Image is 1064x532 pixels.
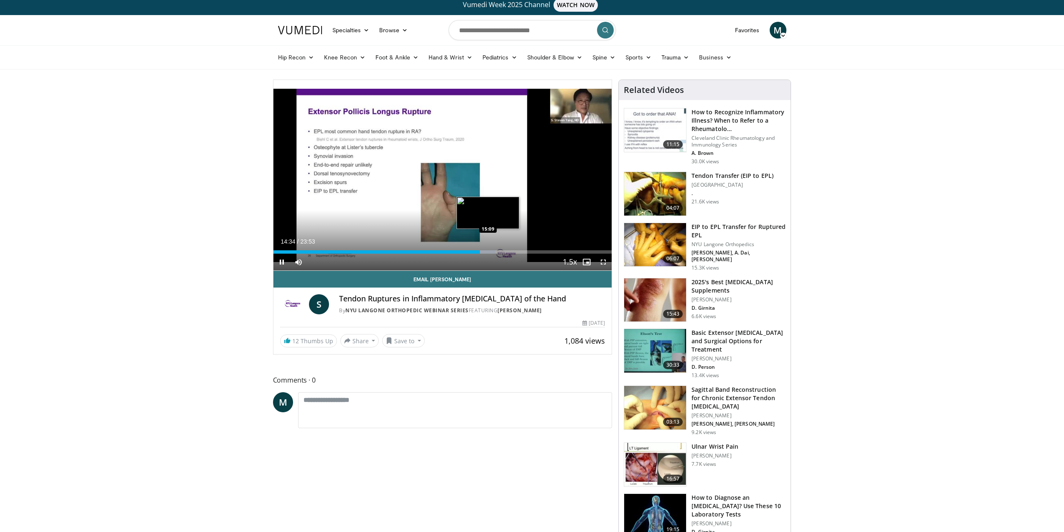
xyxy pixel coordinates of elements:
[290,254,307,270] button: Mute
[624,386,786,436] a: 03:13 Sagittal Band Reconstruction for Chronic Extensor Tendon [MEDICAL_DATA] [PERSON_NAME] [PERS...
[273,254,290,270] button: Pause
[663,361,683,369] span: 30:33
[340,334,379,347] button: Share
[691,421,786,427] p: [PERSON_NAME], [PERSON_NAME]
[691,223,786,239] h3: EIP to EPL Transfer for Ruptured EPL
[691,364,786,370] p: D. Person
[624,329,686,373] img: bed40874-ca21-42dc-8a42-d9b09b7d8d58.150x105_q85_crop-smart_upscale.jpg
[691,182,773,188] p: [GEOGRAPHIC_DATA]
[691,429,716,436] p: 9.2K views
[691,278,786,295] h3: 2025's Best [MEDICAL_DATA] Supplements
[345,307,469,314] a: NYU Langone Orthopedic Webinar Series
[691,108,786,133] h3: How to Recognize Inflammatory Illness? When to Refer to a Rheumatolo…
[370,49,424,66] a: Foot & Ankle
[319,49,370,66] a: Knee Recon
[498,307,542,314] a: [PERSON_NAME]
[663,204,683,212] span: 04:07
[624,108,686,152] img: 5cecf4a9-46a2-4e70-91ad-1322486e7ee4.150x105_q85_crop-smart_upscale.jpg
[374,22,413,39] a: Browse
[457,197,519,229] img: image.jpeg
[309,294,329,314] a: S
[691,386,786,411] h3: Sagittal Band Reconstruction for Chronic Extensor Tendon [MEDICAL_DATA]
[663,254,683,263] span: 06:07
[730,22,765,39] a: Favorites
[624,443,686,486] img: 9e2d7bb5-a255-4baa-9754-2880e8670947.150x105_q85_crop-smart_upscale.jpg
[281,238,296,245] span: 14:34
[624,278,686,322] img: 281e1a3d-dfe2-4a67-894e-a40ffc0c4a99.150x105_q85_crop-smart_upscale.jpg
[624,329,786,379] a: 30:33 Basic Extensor [MEDICAL_DATA] and Surgical Options for Treatment [PERSON_NAME] D. Person 13...
[691,265,719,271] p: 15.3K views
[300,238,315,245] span: 23:53
[691,190,773,197] p: .
[624,172,686,216] img: EIP_to_EPL_100010392_2.jpg.150x105_q85_crop-smart_upscale.jpg
[691,442,738,451] h3: Ulnar Wrist Pain
[691,452,738,459] p: [PERSON_NAME]
[691,355,786,362] p: [PERSON_NAME]
[477,49,522,66] a: Pediatrics
[691,296,786,303] p: [PERSON_NAME]
[691,172,773,180] h3: Tendon Transfer (EIP to EPL)
[691,135,786,148] p: Cleveland Clinic Rheumatology and Immunology Series
[663,310,683,318] span: 15:43
[273,250,612,254] div: Progress Bar
[694,49,737,66] a: Business
[691,150,786,157] p: A. Brown
[273,392,293,412] a: M
[691,412,786,419] p: [PERSON_NAME]
[691,305,786,311] p: D. Girnita
[624,223,686,267] img: a4ffbba0-1ac7-42f2-b939-75c3e3ac8db6.150x105_q85_crop-smart_upscale.jpg
[327,22,375,39] a: Specialties
[620,49,656,66] a: Sports
[691,198,719,205] p: 21.6K views
[449,20,616,40] input: Search topics, interventions
[424,49,477,66] a: Hand & Wrist
[578,254,595,270] button: Enable picture-in-picture mode
[691,329,786,354] h3: Basic Extensor [MEDICAL_DATA] and Surgical Options for Treatment
[624,223,786,271] a: 06:07 EIP to EPL Transfer for Ruptured EPL NYU Langone Orthopedics [PERSON_NAME], A. Dai, [PERSON...
[339,307,605,314] div: By FEATURING
[663,475,683,483] span: 16:57
[273,49,319,66] a: Hip Recon
[624,278,786,322] a: 15:43 2025's Best [MEDICAL_DATA] Supplements [PERSON_NAME] D. Girnita 6.6K views
[691,313,716,320] p: 6.6K views
[561,254,578,270] button: Playback Rate
[691,241,786,248] p: NYU Langone Orthopedics
[273,271,612,288] a: Email [PERSON_NAME]
[624,108,786,165] a: 11:15 How to Recognize Inflammatory Illness? When to Refer to a Rheumatolo… Cleveland Clinic Rheu...
[297,238,299,245] span: /
[624,172,786,216] a: 04:07 Tendon Transfer (EIP to EPL) [GEOGRAPHIC_DATA] . 21.6K views
[280,294,306,314] img: NYU Langone Orthopedic Webinar Series
[522,49,587,66] a: Shoulder & Elbow
[691,493,786,519] h3: How to Diagnose an [MEDICAL_DATA]? Use These 10 Laboratory Tests
[691,158,719,165] p: 30.0K views
[273,375,612,386] span: Comments 0
[691,461,716,468] p: 7.7K views
[339,294,605,303] h4: Tendon Ruptures in Inflammatory [MEDICAL_DATA] of the Hand
[691,520,786,527] p: [PERSON_NAME]
[278,26,322,34] img: VuMedi Logo
[564,336,605,346] span: 1,084 views
[663,418,683,426] span: 03:13
[656,49,694,66] a: Trauma
[382,334,425,347] button: Save to
[292,337,299,345] span: 12
[663,140,683,149] span: 11:15
[691,372,719,379] p: 13.4K views
[273,80,612,271] video-js: Video Player
[582,319,605,327] div: [DATE]
[691,249,786,263] p: [PERSON_NAME], A. Dai, [PERSON_NAME]
[595,254,612,270] button: Fullscreen
[280,334,337,347] a: 12 Thumbs Up
[624,386,686,429] img: b81ec0fd-40f7-4555-84dc-38527f719aec.150x105_q85_crop-smart_upscale.jpg
[587,49,620,66] a: Spine
[770,22,786,39] a: M
[624,442,786,487] a: 16:57 Ulnar Wrist Pain [PERSON_NAME] 7.7K views
[624,85,684,95] h4: Related Videos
